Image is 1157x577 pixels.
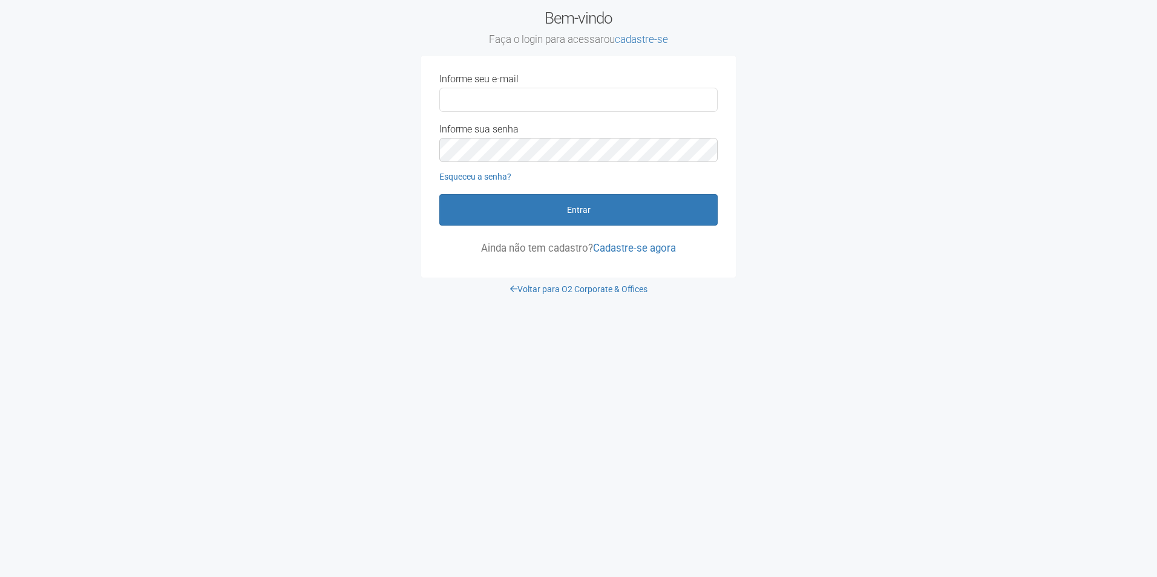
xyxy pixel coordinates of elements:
[439,74,519,85] label: Informe seu e-mail
[615,33,668,45] a: cadastre-se
[439,194,718,226] button: Entrar
[421,9,736,47] h2: Bem-vindo
[510,284,647,294] a: Voltar para O2 Corporate & Offices
[421,33,736,47] small: Faça o login para acessar
[439,243,718,253] p: Ainda não tem cadastro?
[439,124,519,135] label: Informe sua senha
[593,242,676,254] a: Cadastre-se agora
[439,172,511,181] a: Esqueceu a senha?
[604,33,668,45] span: ou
